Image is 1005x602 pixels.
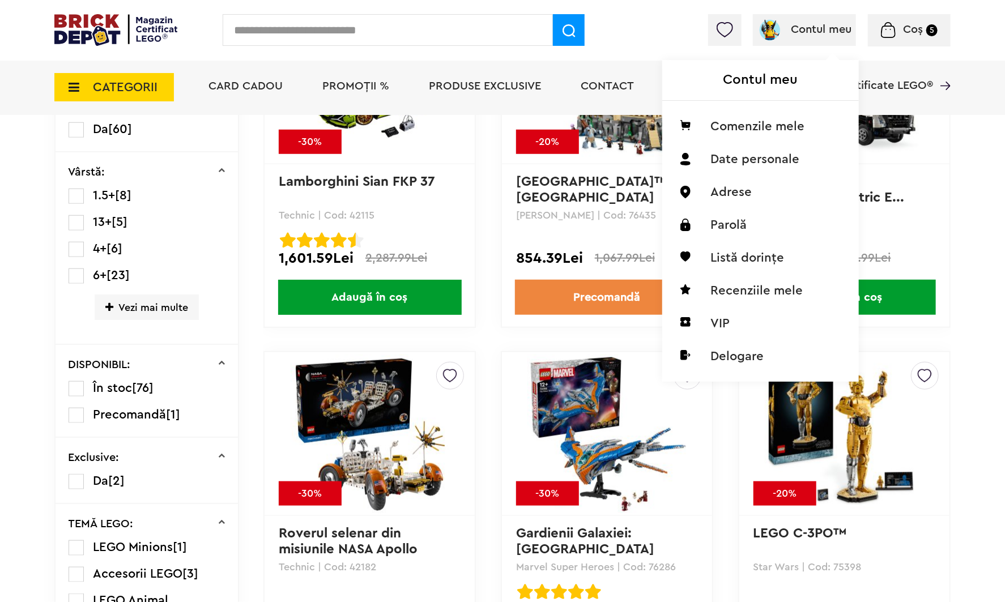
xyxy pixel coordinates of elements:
p: TEMĂ LEGO: [69,518,134,530]
span: 1.5+ [93,189,116,202]
a: PROMOȚII % [322,80,389,92]
p: Technic | Cod: 42115 [279,210,461,220]
img: Gardienii Galaxiei: Milano [527,355,686,513]
span: 1,067.99Lei [595,252,655,264]
span: 1,601.59Lei [279,251,354,265]
p: Marvel Super Heroes | Cod: 76286 [516,562,698,572]
div: -30% [516,481,579,506]
span: CATEGORII [93,81,157,93]
img: Roverul selenar din misiunile NASA Apollo [291,355,449,513]
span: [60] [109,123,133,135]
div: -20% [753,481,816,506]
span: [3] [183,567,199,580]
span: 2,287.99Lei [365,252,427,264]
a: [GEOGRAPHIC_DATA]™: [GEOGRAPHIC_DATA] [516,175,675,204]
a: LEGO C-3PO™ [753,527,847,540]
span: Magazine Certificate LEGO® [785,65,933,91]
span: LEGO Minions [93,541,173,553]
p: Technic | Cod: 42182 [279,562,461,572]
span: Contul meu [791,24,852,35]
span: Coș [903,24,923,35]
span: Da [93,123,109,135]
span: 854.39Lei [516,251,583,265]
a: Contact [581,80,634,92]
small: 5 [926,24,938,36]
div: -30% [279,481,342,506]
span: Da [93,475,109,487]
img: LEGO C-3PO™ [765,355,923,513]
img: Evaluare cu stele [297,232,313,248]
span: 4+ [93,242,107,255]
p: [PERSON_NAME] | Cod: 76435 [516,210,698,220]
span: Vezi mai multe [95,294,199,320]
a: Contul meu [757,24,852,35]
div: -30% [279,130,342,154]
img: Evaluare cu stele [331,232,347,248]
span: Accesorii LEGO [93,567,183,580]
p: Vârstă: [69,166,105,178]
h1: Contul meu [662,60,859,101]
a: Gardienii Galaxiei: [GEOGRAPHIC_DATA] [516,527,654,556]
span: [6] [107,242,123,255]
p: Exclusive: [69,452,120,463]
a: Produse exclusive [429,80,541,92]
span: Precomandă [93,408,167,421]
a: Card Cadou [208,80,283,92]
span: 13+ [93,216,112,228]
a: Adaugă în coș [265,280,475,315]
p: Star Wars | Cod: 75398 [753,562,935,572]
span: [2] [109,475,125,487]
img: Evaluare cu stele [517,584,533,600]
p: DISPONIBIL: [69,359,131,370]
img: Evaluare cu stele [348,232,364,248]
img: Evaluare cu stele [585,584,601,600]
span: Adaugă în coș [278,280,462,315]
img: Evaluare cu stele [534,584,550,600]
a: Lamborghini Sian FKP 37 [279,175,435,189]
a: Magazine Certificate LEGO® [933,65,951,76]
span: [76] [133,382,154,394]
div: -20% [516,130,579,154]
a: Precomandă [515,280,699,315]
span: [1] [167,408,181,421]
span: [8] [116,189,132,202]
img: Evaluare cu stele [280,232,296,248]
span: 1,046.99Lei [829,252,891,264]
img: Evaluare cu stele [568,584,584,600]
span: [23] [107,269,130,281]
a: Roverul selenar din misiunile NASA Apollo [279,527,418,556]
span: [1] [173,541,188,553]
span: În stoc [93,382,133,394]
span: [5] [112,216,128,228]
img: Evaluare cu stele [314,232,330,248]
span: 6+ [93,269,107,281]
img: Evaluare cu stele [551,584,567,600]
